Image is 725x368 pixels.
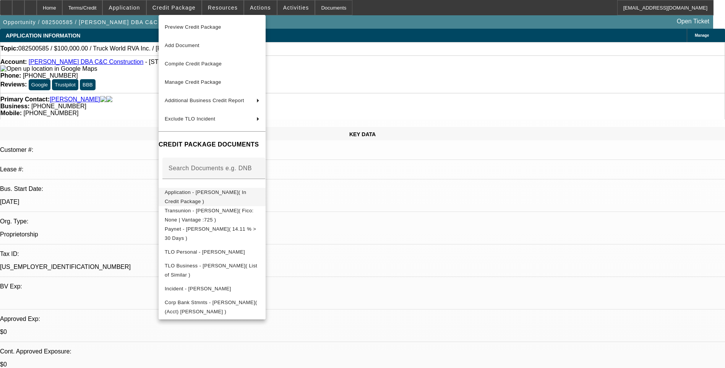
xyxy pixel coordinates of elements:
button: Corp Bank Stmnts - Michael E. Cornett( (Acct) Michael E. Cornett ) [159,298,266,316]
button: TLO Business - Michael E. Cornett( List of Similar ) [159,261,266,280]
span: Transunion - [PERSON_NAME]( Fico: None | Vantage :725 ) [165,208,254,223]
span: TLO Business - [PERSON_NAME]( List of Similar ) [165,263,257,278]
span: TLO Personal - [PERSON_NAME] [165,249,245,255]
button: Transunion - Cornett, Michael( Fico: None | Vantage :725 ) [159,206,266,225]
span: Application - [PERSON_NAME]( In Credit Package ) [165,189,246,204]
span: Incident - [PERSON_NAME] [165,286,231,291]
span: Corp Bank Stmnts - [PERSON_NAME]( (Acct) [PERSON_NAME] ) [165,300,257,314]
span: Exclude TLO Incident [165,116,215,122]
button: Paynet - Michael E. Cornett( 14.11 % > 30 Days ) [159,225,266,243]
span: Add Document [165,42,199,48]
button: Incident - Cornett, Michael [159,280,266,298]
span: Manage Credit Package [165,79,221,85]
mat-label: Search Documents e.g. DNB [169,165,252,171]
button: Application - Michael E. Cornett( In Credit Package ) [159,188,266,206]
button: TLO Personal - Cornett, Michael [159,243,266,261]
span: Preview Credit Package [165,24,221,30]
span: Compile Credit Package [165,61,222,67]
h4: CREDIT PACKAGE DOCUMENTS [159,140,266,149]
span: Paynet - [PERSON_NAME]( 14.11 % > 30 Days ) [165,226,256,241]
span: Additional Business Credit Report [165,98,244,103]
